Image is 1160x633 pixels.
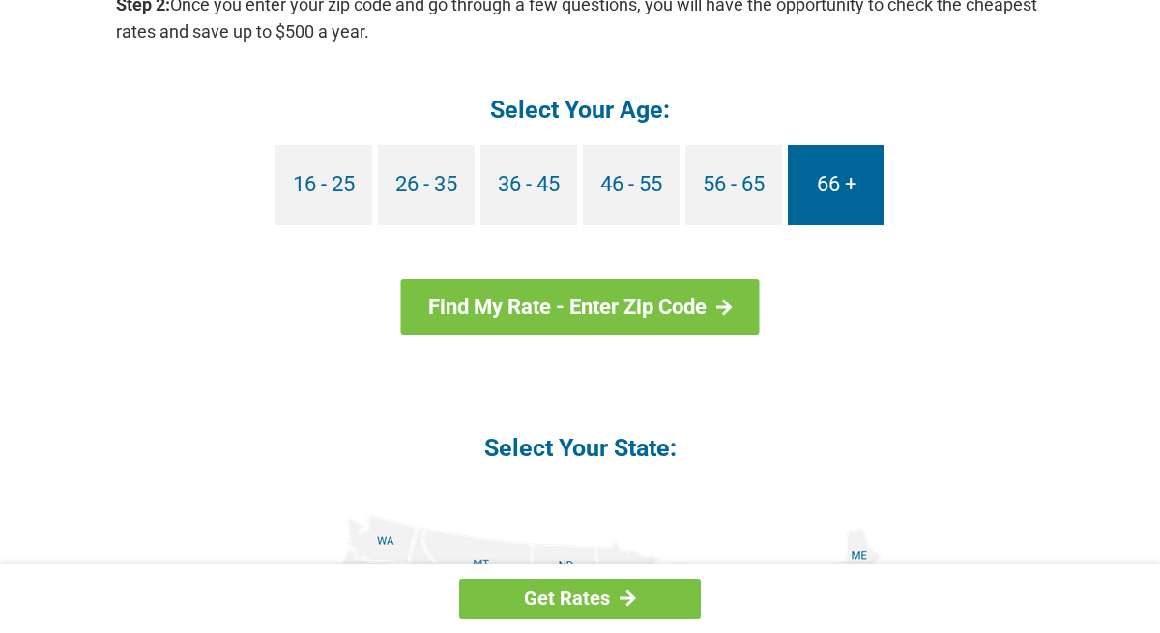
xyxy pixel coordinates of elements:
h4: Select Your State: [116,432,1044,464]
a: 36 - 45 [480,145,577,225]
h4: Select Your Age: [116,94,1044,126]
a: 66 + [788,145,884,225]
a: 56 - 65 [685,145,782,225]
a: Find My Rate - Enter Zip Code [401,279,760,335]
a: 46 - 55 [583,145,680,225]
a: 16 - 25 [275,145,372,225]
a: 26 - 35 [378,145,475,225]
a: Get Rates [459,579,701,619]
